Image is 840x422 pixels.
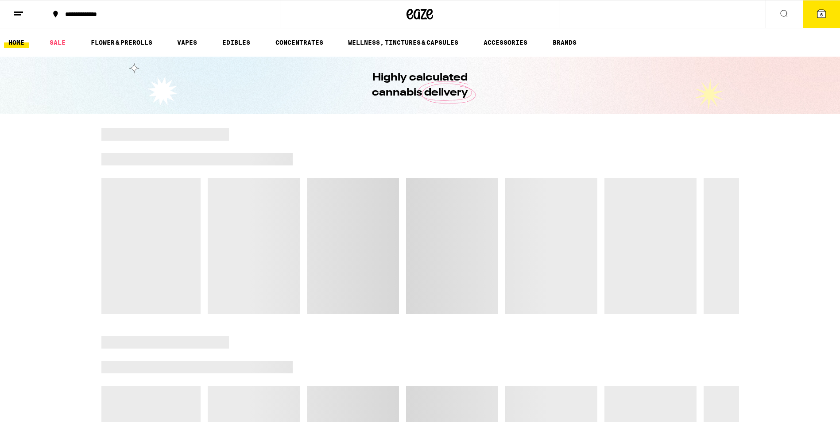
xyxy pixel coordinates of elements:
button: BRANDS [548,37,581,48]
a: EDIBLES [218,37,255,48]
a: ACCESSORIES [479,37,532,48]
a: VAPES [173,37,201,48]
a: CONCENTRATES [271,37,328,48]
span: 6 [820,12,823,17]
a: SALE [45,37,70,48]
h1: Highly calculated cannabis delivery [347,70,493,100]
a: HOME [4,37,29,48]
button: 6 [803,0,840,28]
a: WELLNESS, TINCTURES & CAPSULES [344,37,463,48]
a: FLOWER & PREROLLS [86,37,157,48]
